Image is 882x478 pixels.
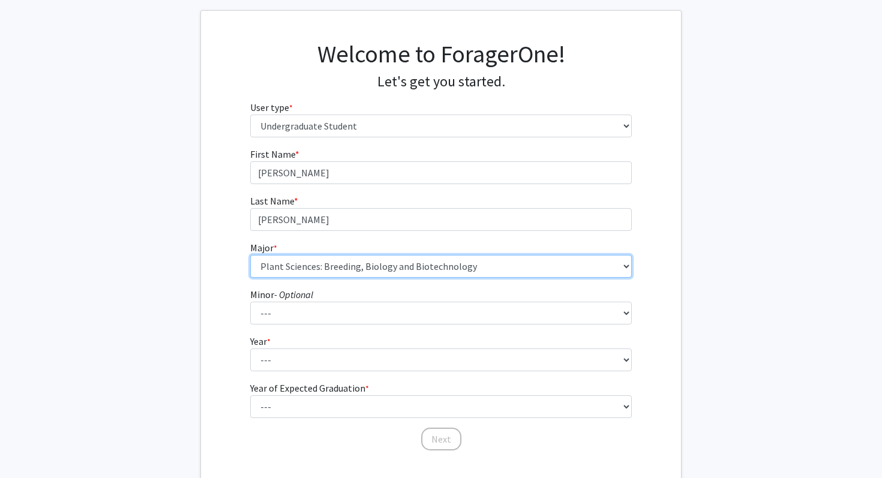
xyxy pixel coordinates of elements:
[250,40,632,68] h1: Welcome to ForagerOne!
[250,334,271,348] label: Year
[250,287,313,302] label: Minor
[250,240,277,255] label: Major
[421,428,461,450] button: Next
[274,288,313,300] i: - Optional
[250,100,293,115] label: User type
[250,148,295,160] span: First Name
[9,424,51,469] iframe: Chat
[250,73,632,91] h4: Let's get you started.
[250,195,294,207] span: Last Name
[250,381,369,395] label: Year of Expected Graduation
